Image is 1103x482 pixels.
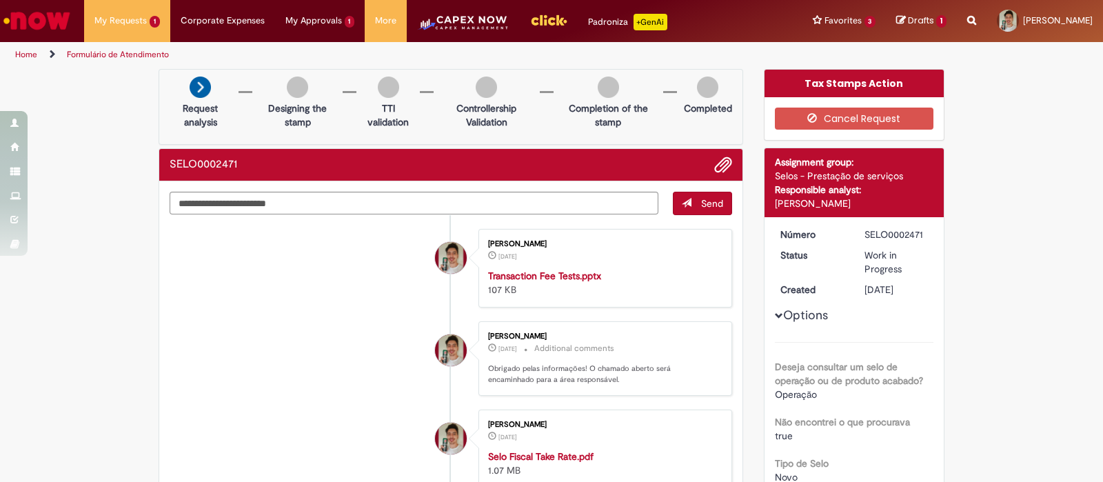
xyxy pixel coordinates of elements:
img: ServiceNow [1,7,72,34]
p: TTI validation [363,101,413,129]
span: Drafts [908,14,934,27]
div: [PERSON_NAME] [488,332,718,341]
div: Thiago Henrique De Oliveira [435,334,467,366]
span: 1 [345,16,355,28]
img: click_logo_yellow_360x200.png [530,10,567,30]
div: Selos - Prestação de serviços [775,169,934,183]
p: +GenAi [634,14,667,30]
span: [DATE] [498,345,517,353]
time: 20/08/2025 13:54:34 [498,345,517,353]
p: Request analysis [170,101,232,129]
p: Completed [684,101,732,115]
div: SELO0002471 [864,228,929,241]
p: Obrigado pelas informações! O chamado aberto será encaminhado para a área responsável. [488,363,718,385]
span: More [375,14,396,28]
img: CapexLogo5.png [417,14,509,41]
img: img-circle-grey.png [697,77,718,98]
a: Drafts [896,14,947,28]
span: My Approvals [285,14,342,28]
button: Send [673,192,732,215]
textarea: Type your message here... [170,192,658,215]
img: img-circle-grey.png [378,77,399,98]
dt: Created [770,283,855,297]
span: [DATE] [498,433,517,441]
b: Não encontrei o que procurava [775,416,910,428]
div: 107 KB [488,269,718,297]
div: [PERSON_NAME] [488,240,718,248]
small: Additional comments [534,343,614,354]
dt: Status [770,248,855,262]
p: Designing the stamp [259,101,336,129]
a: Selo Fiscal Take Rate.pdf [488,450,594,463]
ul: Page breadcrumbs [10,42,725,68]
div: Responsible analyst: [775,183,934,197]
span: true [775,430,793,442]
p: Controllership Validation [441,101,532,129]
span: [DATE] [498,252,517,261]
img: arrow-next.png [190,77,211,98]
time: 20/08/2025 13:58:44 [498,252,517,261]
span: 1 [936,15,947,28]
span: Send [701,197,723,210]
span: Operação [775,388,817,401]
img: img-circle-grey.png [598,77,619,98]
div: [PERSON_NAME] [775,197,934,210]
span: [DATE] [864,283,893,296]
b: Deseja consultar um selo de operação ou de produto acabado? [775,361,923,387]
div: Thiago Henrique De Oliveira [435,423,467,454]
span: Favorites [824,14,862,28]
button: Add attachments [714,156,732,174]
a: Formulário de Atendimento [67,49,169,60]
dt: Número [770,228,855,241]
span: [PERSON_NAME] [1023,14,1093,26]
span: 3 [864,16,876,28]
div: Tax Stamps Action [765,70,944,97]
div: 20/08/2025 13:54:35 [864,283,929,297]
div: [PERSON_NAME] [488,421,718,429]
div: Work in Progress [864,248,929,276]
time: 20/08/2025 13:54:32 [498,433,517,441]
img: img-circle-grey.png [476,77,497,98]
img: img-circle-grey.png [287,77,308,98]
p: Completion of the stamp [560,101,656,129]
b: Tipo de Selo [775,457,829,470]
div: Thiago Henrique De Oliveira [435,242,467,274]
span: Corporate Expenses [181,14,265,28]
a: Transaction Fee Tests.pptx [488,270,601,282]
time: 20/08/2025 13:54:35 [864,283,893,296]
div: Assignment group: [775,155,934,169]
h2: SELO0002471 Ticket history [170,159,237,171]
span: 1 [150,16,160,28]
button: Cancel Request [775,108,934,130]
div: Padroniza [588,14,667,30]
div: 1.07 MB [488,450,718,477]
a: Home [15,49,37,60]
span: My Requests [94,14,147,28]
